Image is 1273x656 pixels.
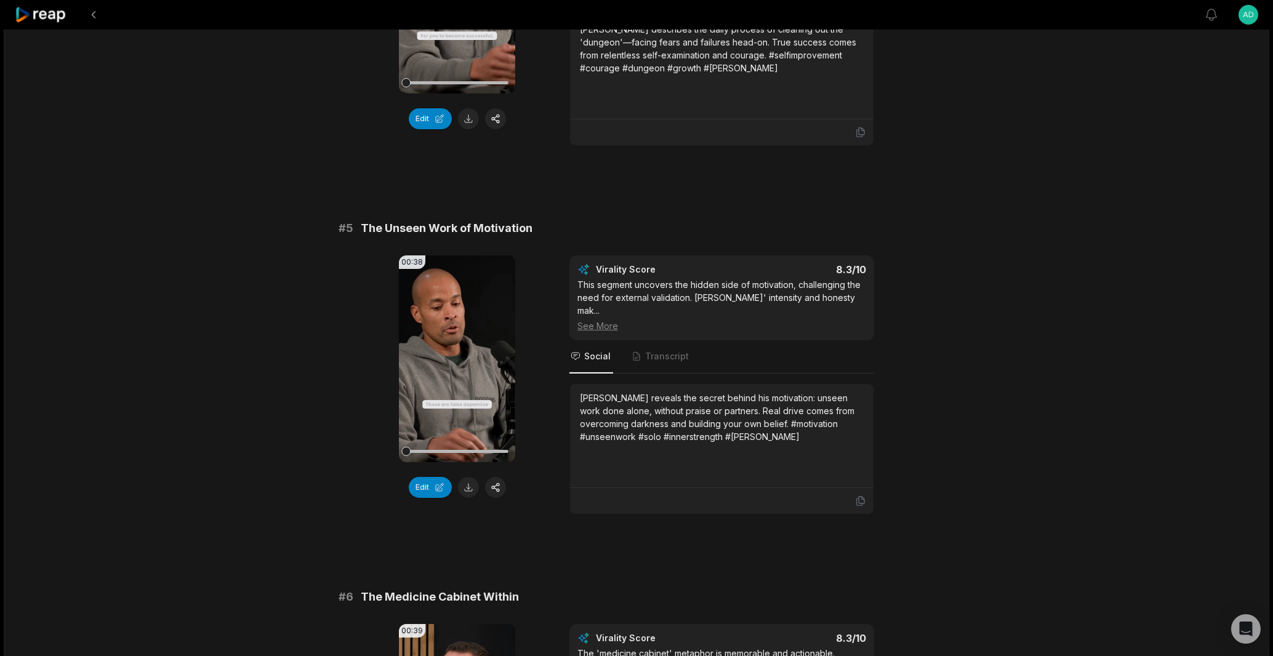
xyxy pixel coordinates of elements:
[409,108,452,129] button: Edit
[1231,614,1261,644] div: Open Intercom Messenger
[580,23,864,74] div: [PERSON_NAME] describes the daily process of cleaning out the 'dungeon'—facing fears and failures...
[339,220,353,237] span: # 5
[734,632,867,644] div: 8.3 /10
[577,278,866,332] div: This segment uncovers the hidden side of motivation, challenging the need for external validation...
[577,319,866,332] div: See More
[734,263,867,276] div: 8.3 /10
[584,350,611,362] span: Social
[569,340,874,374] nav: Tabs
[580,391,864,443] div: [PERSON_NAME] reveals the secret behind his motivation: unseen work done alone, without praise or...
[339,588,353,606] span: # 6
[361,220,532,237] span: The Unseen Work of Motivation
[645,350,689,362] span: Transcript
[361,588,519,606] span: The Medicine Cabinet Within
[409,477,452,498] button: Edit
[596,632,728,644] div: Virality Score
[596,263,728,276] div: Virality Score
[399,255,515,462] video: Your browser does not support mp4 format.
